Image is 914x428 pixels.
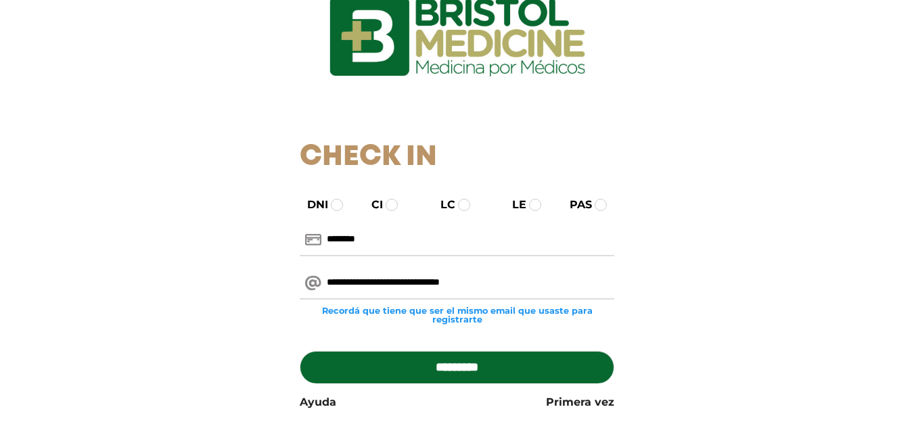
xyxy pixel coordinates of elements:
label: LC [428,197,455,213]
a: Primera vez [546,394,614,410]
label: DNI [295,197,328,213]
label: PAS [557,197,592,213]
small: Recordá que tiene que ser el mismo email que usaste para registrarte [300,306,614,324]
a: Ayuda [300,394,336,410]
label: LE [500,197,526,213]
label: CI [359,197,383,213]
h1: Check In [300,141,614,174]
